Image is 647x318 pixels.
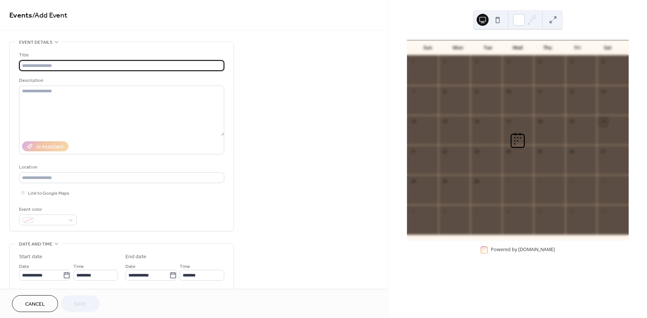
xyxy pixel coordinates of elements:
span: Time [180,263,190,271]
span: Date [125,263,136,271]
div: Sun [413,40,443,55]
button: Cancel [12,295,58,312]
div: 14 [409,118,417,126]
div: 5 [409,207,417,216]
span: Date [19,263,29,271]
div: 4 [536,58,544,66]
div: 21 [409,148,417,156]
div: 6 [441,207,449,216]
div: 27 [599,148,607,156]
div: 17 [504,118,513,126]
div: 26 [568,148,576,156]
div: 24 [504,148,513,156]
div: 12 [568,88,576,96]
div: 2 [473,58,481,66]
span: Date and time [19,240,52,248]
span: Event details [19,38,52,46]
div: 30 [473,177,481,186]
div: Description [19,77,223,84]
div: 15 [441,118,449,126]
div: 29 [441,177,449,186]
div: Thu [533,40,563,55]
div: 4 [599,177,607,186]
span: Link to Google Maps [28,189,69,197]
div: 3 [568,177,576,186]
div: 6 [599,58,607,66]
a: Events [9,8,32,23]
div: 8 [504,207,513,216]
div: 9 [473,88,481,96]
div: 25 [536,148,544,156]
div: Mon [443,40,473,55]
div: 16 [473,118,481,126]
div: 19 [568,118,576,126]
div: Sat [593,40,623,55]
div: Powered by [491,246,555,253]
div: 1 [441,58,449,66]
div: 11 [599,207,607,216]
div: 31 [409,58,417,66]
div: 7 [409,88,417,96]
span: Cancel [25,300,45,308]
div: 11 [536,88,544,96]
div: 9 [536,207,544,216]
div: 20 [599,118,607,126]
a: [DOMAIN_NAME] [518,246,555,253]
div: End date [125,253,146,261]
div: Tue [473,40,503,55]
div: 28 [409,177,417,186]
div: Event color [19,206,75,213]
div: Wed [503,40,533,55]
div: 10 [568,207,576,216]
div: 22 [441,148,449,156]
div: 3 [504,58,513,66]
div: 23 [473,148,481,156]
div: Start date [19,253,42,261]
span: Time [73,263,84,271]
div: 13 [599,88,607,96]
div: 1 [504,177,513,186]
div: 2 [536,177,544,186]
div: 18 [536,118,544,126]
span: / Add Event [32,8,67,23]
div: Title [19,51,223,59]
div: 5 [568,58,576,66]
div: 8 [441,88,449,96]
div: Location [19,163,223,171]
div: 10 [504,88,513,96]
div: 7 [473,207,481,216]
div: Fri [563,40,593,55]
